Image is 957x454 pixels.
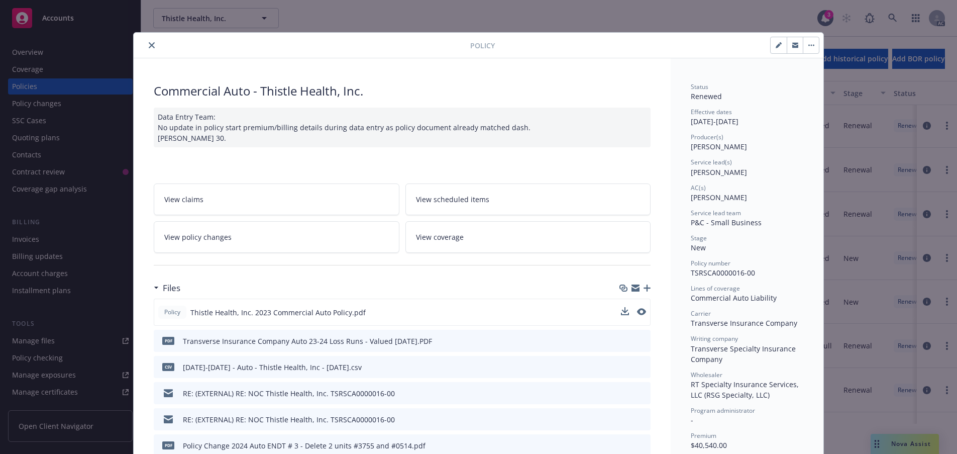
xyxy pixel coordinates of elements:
button: preview file [637,308,646,315]
span: $40,540.00 [691,440,727,450]
div: Files [154,282,180,295]
span: Transverse Insurance Company [691,318,797,328]
span: Status [691,82,708,91]
div: RE: (EXTERNAL) RE: NOC Thistle Health, Inc. TSRSCA0000016-00 [183,388,395,399]
button: download file [621,362,629,373]
div: Transverse Insurance Company Auto 23-24 Loss Runs - Valued [DATE].PDF [183,336,432,346]
span: Effective dates [691,108,732,116]
div: Commercial Auto Liability [691,293,803,303]
span: View claims [164,194,203,205]
button: preview file [637,336,647,346]
span: P&C - Small Business [691,218,762,227]
div: Data Entry Team: No update in policy start premium/billing details during data entry as policy do... [154,108,651,147]
div: Commercial Auto - Thistle Health, Inc. [154,82,651,100]
button: preview file [637,362,647,373]
button: download file [621,388,629,399]
span: pdf [162,441,174,449]
h3: Files [163,282,180,295]
span: [PERSON_NAME] [691,142,747,151]
span: Transverse Specialty Insurance Company [691,344,798,364]
span: [PERSON_NAME] [691,193,747,202]
a: View claims [154,184,399,215]
span: Thistle Health, Inc. 2023 Commercial Auto Policy.pdf [190,307,366,318]
span: Wholesaler [691,371,722,379]
button: download file [621,440,629,451]
span: - [691,415,693,425]
button: preview file [637,440,647,451]
span: Program administrator [691,406,755,415]
span: Service lead(s) [691,158,732,166]
div: Policy Change 2024 Auto ENDT # 3 - Delete 2 units #3755 and #0514.pdf [183,440,426,451]
span: PDF [162,337,174,344]
div: [DATE] - [DATE] [691,108,803,127]
span: Stage [691,234,707,242]
a: View scheduled items [405,184,651,215]
a: View coverage [405,221,651,253]
span: New [691,243,706,252]
span: Writing company [691,334,738,343]
button: download file [621,307,629,315]
span: View scheduled items [416,194,489,205]
button: preview file [637,414,647,425]
button: close [146,39,158,51]
span: View policy changes [164,232,232,242]
span: RT Specialty Insurance Services, LLC (RSG Specialty, LLC) [691,380,801,400]
span: Renewed [691,92,722,101]
span: csv [162,363,174,371]
button: preview file [637,307,646,318]
span: Premium [691,431,716,440]
div: [DATE]-[DATE] - Auto - Thistle Health, Inc - [DATE].csv [183,362,362,373]
span: Policy [162,308,182,317]
span: Policy [470,40,495,51]
a: View policy changes [154,221,399,253]
button: download file [621,336,629,346]
span: AC(s) [691,184,706,192]
button: download file [621,414,629,425]
span: Policy number [691,259,730,267]
button: preview file [637,388,647,399]
span: Service lead team [691,209,741,217]
span: Carrier [691,309,711,318]
span: Lines of coverage [691,284,740,293]
span: View coverage [416,232,464,242]
span: [PERSON_NAME] [691,167,747,177]
button: download file [621,307,629,318]
span: TSRSCA0000016-00 [691,268,755,278]
span: Producer(s) [691,133,723,141]
div: RE: (EXTERNAL) RE: NOC Thistle Health, Inc. TSRSCA0000016-00 [183,414,395,425]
